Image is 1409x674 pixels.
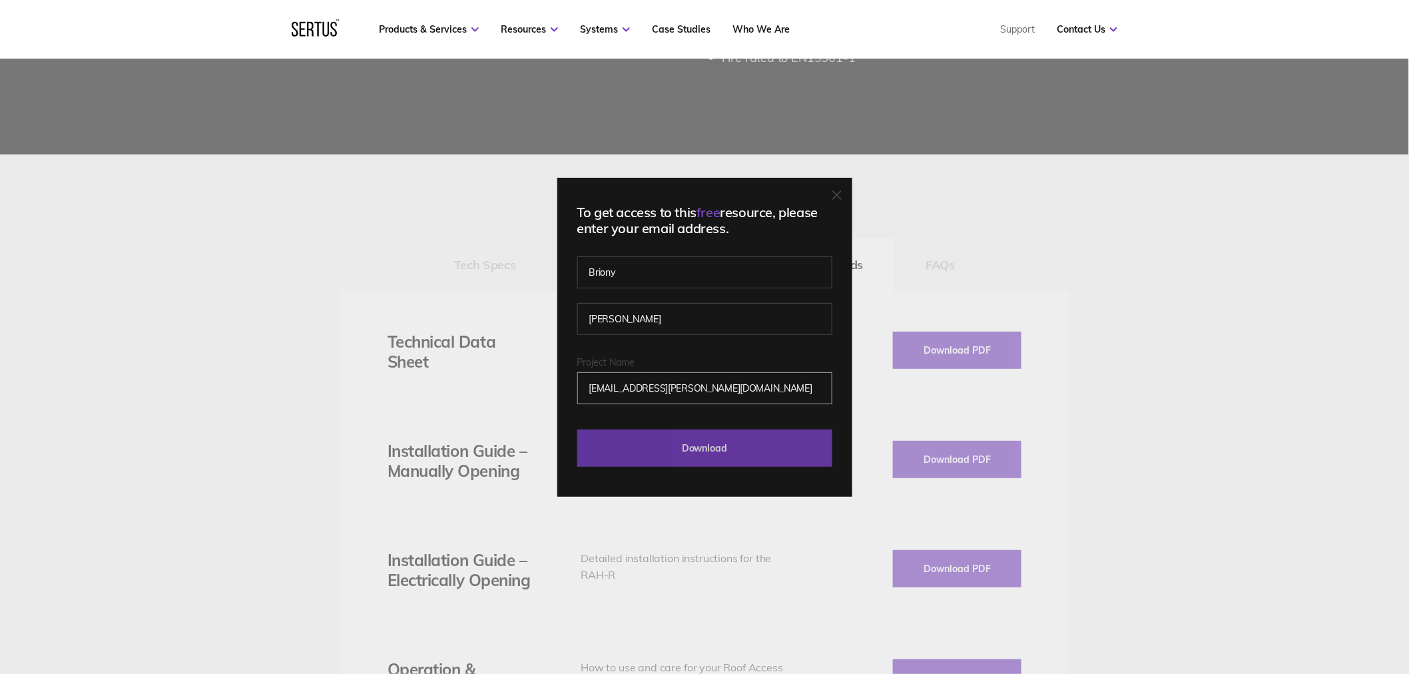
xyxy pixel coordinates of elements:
a: Case Studies [652,23,710,35]
a: Systems [580,23,630,35]
a: Who We Are [732,23,790,35]
a: Products & Services [379,23,479,35]
a: Resources [501,23,558,35]
div: To get access to this resource, please enter your email address. [577,204,832,236]
input: First name* [577,256,832,288]
input: Download [577,430,832,467]
a: Support [1000,23,1035,35]
input: Last name* [577,303,832,335]
span: free [697,204,720,220]
a: Contact Us [1057,23,1117,35]
iframe: Chat Widget [1171,521,1409,674]
span: Project Name [577,356,635,368]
